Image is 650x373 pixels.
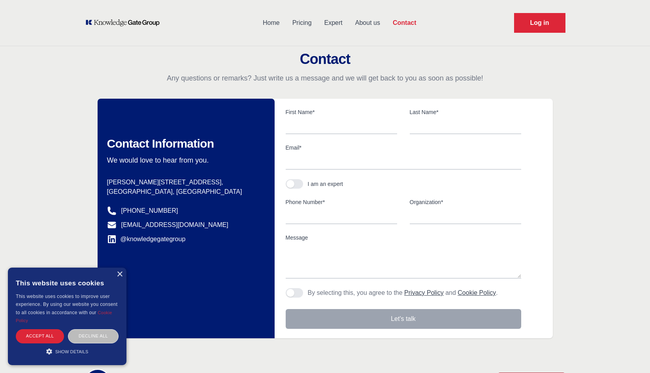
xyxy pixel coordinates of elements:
[256,13,286,33] a: Home
[16,274,119,292] div: This website uses cookies
[410,198,521,206] label: Organization*
[404,289,444,296] a: Privacy Policy
[286,234,521,242] label: Message
[286,108,397,116] label: First Name*
[286,198,397,206] label: Phone Number*
[308,180,343,188] div: I am an expert
[121,206,178,216] a: [PHONE_NUMBER]
[107,137,256,151] h2: Contact Information
[55,349,89,354] span: Show details
[107,156,256,165] p: We would love to hear from you.
[386,13,423,33] a: Contact
[16,310,112,323] a: Cookie Policy
[318,13,349,33] a: Expert
[68,329,119,343] div: Decline all
[107,234,186,244] a: @knowledgegategroup
[308,288,498,298] p: By selecting this, you agree to the and .
[16,329,64,343] div: Accept all
[286,144,521,152] label: Email*
[107,178,256,187] p: [PERSON_NAME][STREET_ADDRESS],
[16,294,117,315] span: This website uses cookies to improve user experience. By using our website you consent to all coo...
[610,335,650,373] div: Widget chat
[610,335,650,373] iframe: Chat Widget
[458,289,496,296] a: Cookie Policy
[85,19,165,27] a: KOL Knowledge Platform: Talk to Key External Experts (KEE)
[121,220,228,230] a: [EMAIL_ADDRESS][DOMAIN_NAME]
[286,309,521,329] button: Let's talk
[349,13,386,33] a: About us
[514,13,565,33] a: Request Demo
[107,187,256,197] p: [GEOGRAPHIC_DATA], [GEOGRAPHIC_DATA]
[117,272,122,277] div: Close
[16,347,119,355] div: Show details
[286,13,318,33] a: Pricing
[410,108,521,116] label: Last Name*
